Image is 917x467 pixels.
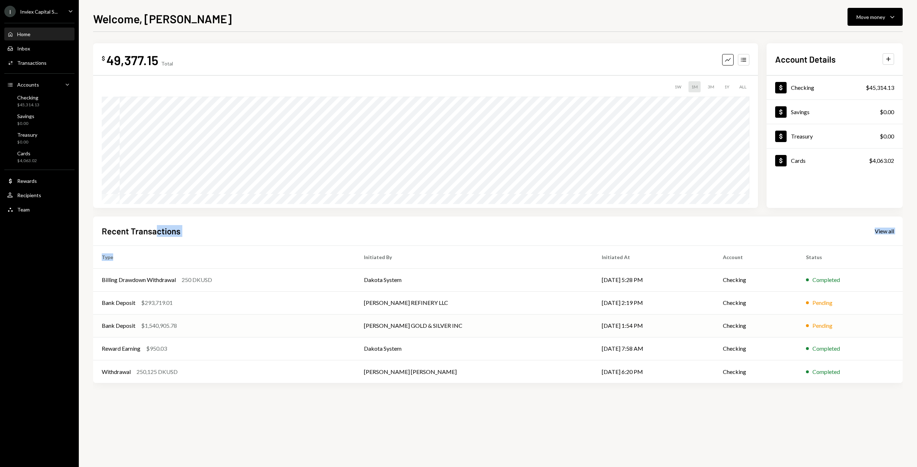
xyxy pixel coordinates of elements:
div: Recipients [17,192,41,198]
a: Treasury$0.00 [4,130,75,147]
div: Completed [812,344,840,353]
div: Inviex Capital S... [20,9,58,15]
a: Inbox [4,42,75,55]
div: Savings [17,113,34,119]
div: $1,540,905.78 [141,321,177,330]
div: 1M [688,81,701,92]
a: Checking$45,314.13 [4,92,75,110]
div: $0.00 [880,108,894,116]
div: Home [17,31,30,37]
div: Reward Earning [102,344,140,353]
div: Rewards [17,178,37,184]
a: Home [4,28,75,40]
div: Pending [812,321,832,330]
div: Withdrawal [102,368,131,376]
div: Team [17,206,30,213]
div: Completed [812,276,840,284]
div: 1W [672,81,684,92]
div: Move money [856,13,885,21]
h2: Account Details [775,53,836,65]
td: [DATE] 7:58 AM [593,337,714,360]
td: [DATE] 2:19 PM [593,291,714,314]
div: Inbox [17,45,30,52]
div: $0.00 [17,121,34,127]
div: ALL [736,81,749,92]
td: Dakota System [355,268,593,291]
div: Billing Drawdown Withdrawal [102,276,176,284]
div: View all [875,228,894,235]
div: 250,125 DKUSD [136,368,178,376]
td: Checking [714,268,797,291]
div: Accounts [17,82,39,88]
button: Move money [848,8,903,26]
a: Savings$0.00 [4,111,75,128]
a: Checking$45,314.13 [767,76,903,99]
a: Recipients [4,189,75,201]
div: Pending [812,298,832,307]
td: [PERSON_NAME] [PERSON_NAME] [355,360,593,383]
div: Treasury [791,133,813,140]
div: $4,063.02 [869,156,894,165]
div: Transactions [17,60,47,66]
th: Account [714,245,797,268]
td: [PERSON_NAME] REFINERY LLC [355,291,593,314]
a: Cards$4,063.02 [767,149,903,172]
a: Savings$0.00 [767,100,903,124]
a: Team [4,203,75,216]
td: Checking [714,337,797,360]
td: Checking [714,291,797,314]
div: $45,314.13 [866,83,894,92]
th: Initiated At [593,245,714,268]
a: Treasury$0.00 [767,124,903,148]
a: View all [875,227,894,235]
div: 250 DKUSD [182,276,212,284]
div: $45,314.13 [17,102,39,108]
div: Bank Deposit [102,321,135,330]
td: Checking [714,314,797,337]
div: 1Y [721,81,732,92]
h1: Welcome, [PERSON_NAME] [93,11,232,26]
th: Type [93,245,355,268]
h2: Recent Transactions [102,225,181,237]
td: [DATE] 6:20 PM [593,360,714,383]
a: Accounts [4,78,75,91]
div: Total [161,60,173,67]
div: Bank Deposit [102,298,135,307]
th: Status [797,245,903,268]
div: Treasury [17,132,37,138]
a: Transactions [4,56,75,69]
div: Completed [812,368,840,376]
div: 49,377.15 [106,52,158,68]
div: $950.03 [146,344,167,353]
th: Initiated By [355,245,593,268]
td: [DATE] 1:54 PM [593,314,714,337]
div: Cards [17,150,37,156]
div: $0.00 [880,132,894,141]
td: [PERSON_NAME] GOLD & SILVER INC [355,314,593,337]
td: Checking [714,360,797,383]
div: 3M [705,81,717,92]
div: Checking [17,94,39,101]
div: $ [102,55,105,62]
div: Cards [791,157,806,164]
td: Dakota System [355,337,593,360]
a: Rewards [4,174,75,187]
div: I [4,6,16,17]
a: Cards$4,063.02 [4,148,75,165]
div: $293,719.01 [141,298,173,307]
td: [DATE] 5:28 PM [593,268,714,291]
div: $4,063.02 [17,158,37,164]
div: Savings [791,108,810,115]
div: $0.00 [17,139,37,145]
div: Checking [791,84,814,91]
